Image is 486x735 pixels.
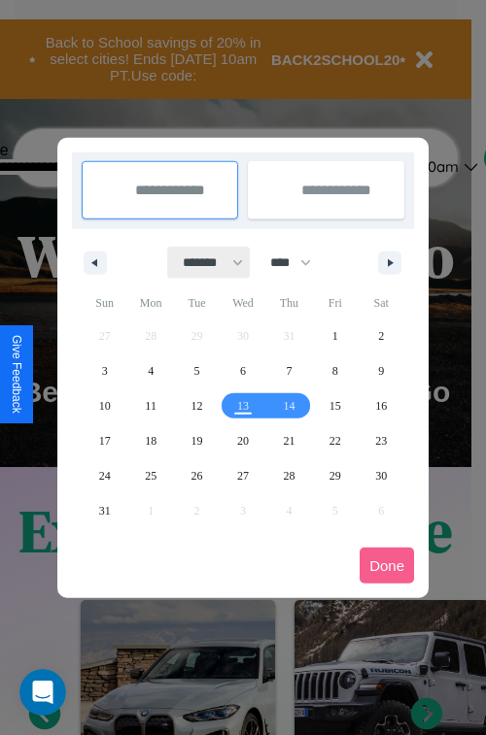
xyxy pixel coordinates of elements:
[99,458,111,493] span: 24
[82,458,127,493] button: 24
[266,458,312,493] button: 28
[99,423,111,458] span: 17
[312,388,358,423] button: 15
[127,458,173,493] button: 25
[220,287,265,318] span: Wed
[127,423,173,458] button: 18
[312,423,358,458] button: 22
[283,458,295,493] span: 28
[240,353,246,388] span: 6
[330,388,341,423] span: 15
[82,388,127,423] button: 10
[82,423,127,458] button: 17
[191,423,203,458] span: 19
[10,335,23,414] div: Give Feedback
[220,458,265,493] button: 27
[359,318,404,353] button: 2
[174,423,220,458] button: 19
[283,423,295,458] span: 21
[220,423,265,458] button: 20
[145,458,156,493] span: 25
[194,353,200,388] span: 5
[174,287,220,318] span: Tue
[102,353,108,388] span: 3
[375,458,387,493] span: 30
[220,388,265,423] button: 13
[237,458,249,493] span: 27
[266,423,312,458] button: 21
[312,353,358,388] button: 8
[332,318,338,353] span: 1
[266,287,312,318] span: Thu
[82,287,127,318] span: Sun
[286,353,292,388] span: 7
[127,287,173,318] span: Mon
[82,353,127,388] button: 3
[99,493,111,528] span: 31
[330,458,341,493] span: 29
[237,423,249,458] span: 20
[82,493,127,528] button: 31
[330,423,341,458] span: 22
[375,388,387,423] span: 16
[312,458,358,493] button: 29
[378,353,384,388] span: 9
[174,388,220,423] button: 12
[359,458,404,493] button: 30
[266,388,312,423] button: 14
[283,388,295,423] span: 14
[359,423,404,458] button: 23
[148,353,154,388] span: 4
[174,353,220,388] button: 5
[220,353,265,388] button: 6
[237,388,249,423] span: 13
[359,287,404,318] span: Sat
[359,388,404,423] button: 16
[359,353,404,388] button: 9
[127,353,173,388] button: 4
[145,388,156,423] span: 11
[378,318,384,353] span: 2
[312,287,358,318] span: Fri
[266,353,312,388] button: 7
[19,669,66,716] iframe: Intercom live chat
[191,388,203,423] span: 12
[332,353,338,388] span: 8
[127,388,173,423] button: 11
[360,548,414,584] button: Done
[312,318,358,353] button: 1
[99,388,111,423] span: 10
[375,423,387,458] span: 23
[191,458,203,493] span: 26
[145,423,156,458] span: 18
[174,458,220,493] button: 26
